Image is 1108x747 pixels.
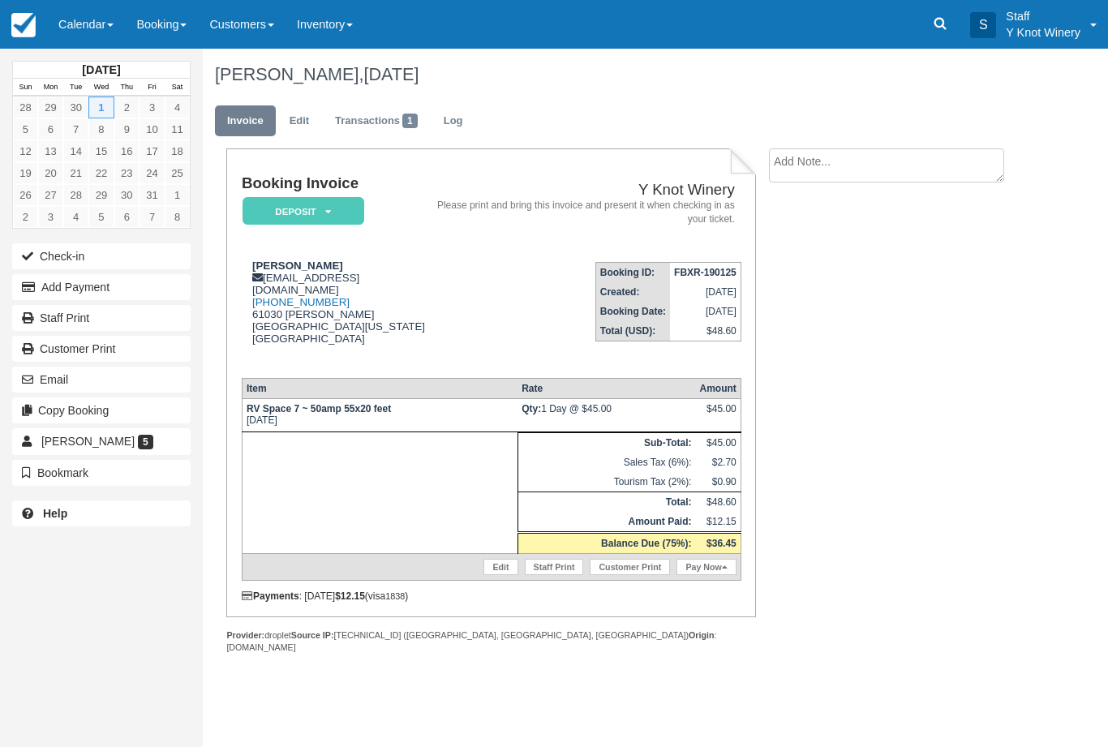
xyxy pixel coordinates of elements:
[63,184,88,206] a: 28
[432,105,475,137] a: Log
[242,379,517,399] th: Item
[63,79,88,97] th: Tue
[517,533,695,554] th: Balance Due (75%):
[13,206,38,228] a: 2
[252,260,343,272] strong: [PERSON_NAME]
[12,500,191,526] a: Help
[38,118,63,140] a: 6
[525,559,584,575] a: Staff Print
[670,302,741,321] td: [DATE]
[252,296,350,308] a: [PHONE_NUMBER]
[970,12,996,38] div: S
[165,140,190,162] a: 18
[12,460,191,486] button: Bookmark
[13,79,38,97] th: Sun
[140,140,165,162] a: 17
[140,97,165,118] a: 3
[1006,8,1080,24] p: Staff
[242,399,517,432] td: [DATE]
[437,182,735,199] h2: Y Knot Winery
[595,282,670,302] th: Created:
[517,512,695,533] th: Amount Paid:
[226,629,756,654] div: droplet [TECHNICAL_ID] ([GEOGRAPHIC_DATA], [GEOGRAPHIC_DATA], [GEOGRAPHIC_DATA]) : [DOMAIN_NAME]
[165,184,190,206] a: 1
[595,302,670,321] th: Booking Date:
[517,433,695,453] th: Sub-Total:
[363,64,419,84] span: [DATE]
[483,559,517,575] a: Edit
[12,336,191,362] a: Customer Print
[165,118,190,140] a: 11
[517,453,695,472] td: Sales Tax (6%):
[63,162,88,184] a: 21
[590,559,670,575] a: Customer Print
[517,492,695,513] th: Total:
[226,630,264,640] strong: Provider:
[114,118,140,140] a: 9
[242,175,431,192] h1: Booking Invoice
[12,397,191,423] button: Copy Booking
[595,263,670,283] th: Booking ID:
[63,140,88,162] a: 14
[291,630,334,640] strong: Source IP:
[38,140,63,162] a: 13
[522,403,541,414] strong: Qty
[695,433,741,453] td: $45.00
[38,206,63,228] a: 3
[63,118,88,140] a: 7
[1006,24,1080,41] p: Y Knot Winery
[63,97,88,118] a: 30
[385,591,405,601] small: 1838
[12,243,191,269] button: Check-in
[323,105,430,137] a: Transactions1
[517,379,695,399] th: Rate
[88,97,114,118] a: 1
[670,321,741,341] td: $48.60
[13,162,38,184] a: 19
[437,199,735,226] address: Please print and bring this invoice and present it when checking in as your ticket.
[595,321,670,341] th: Total (USD):
[140,206,165,228] a: 7
[247,403,391,414] strong: RV Space 7 ~ 50amp 55x20 feet
[517,399,695,432] td: 1 Day @ $45.00
[242,260,431,365] div: [EMAIL_ADDRESS][DOMAIN_NAME] 61030 [PERSON_NAME] [GEOGRAPHIC_DATA][US_STATE] [GEOGRAPHIC_DATA]
[12,428,191,454] a: [PERSON_NAME] 5
[41,435,135,448] span: [PERSON_NAME]
[402,114,418,128] span: 1
[43,507,67,520] b: Help
[215,105,276,137] a: Invoice
[11,13,36,37] img: checkfront-main-nav-mini-logo.png
[13,184,38,206] a: 26
[140,184,165,206] a: 31
[13,140,38,162] a: 12
[695,453,741,472] td: $2.70
[689,630,714,640] strong: Origin
[88,140,114,162] a: 15
[242,590,741,602] div: : [DATE] (visa )
[114,97,140,118] a: 2
[82,63,120,76] strong: [DATE]
[38,97,63,118] a: 29
[140,79,165,97] th: Fri
[699,403,736,427] div: $45.00
[138,435,153,449] span: 5
[676,559,736,575] a: Pay Now
[114,140,140,162] a: 16
[242,590,299,602] strong: Payments
[670,282,741,302] td: [DATE]
[88,184,114,206] a: 29
[13,118,38,140] a: 5
[12,274,191,300] button: Add Payment
[695,379,741,399] th: Amount
[165,206,190,228] a: 8
[165,162,190,184] a: 25
[695,492,741,513] td: $48.60
[38,162,63,184] a: 20
[38,79,63,97] th: Mon
[140,118,165,140] a: 10
[63,206,88,228] a: 4
[114,79,140,97] th: Thu
[140,162,165,184] a: 24
[674,267,737,278] strong: FBXR-190125
[517,472,695,492] td: Tourism Tax (2%):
